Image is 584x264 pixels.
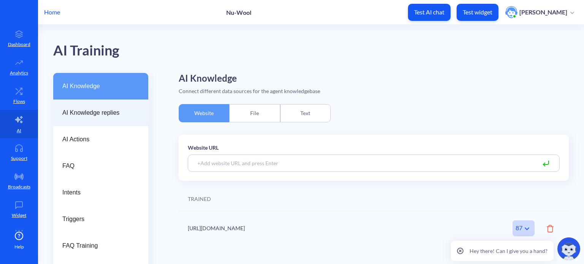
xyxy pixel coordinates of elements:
p: Flows [13,98,25,105]
span: AI Knowledge [62,82,133,91]
span: Intents [62,188,133,197]
p: Broadcasts [8,183,30,190]
img: user photo [505,6,517,18]
div: File [229,104,280,122]
button: Test AI chat [408,4,451,21]
img: copilot-icon.svg [557,237,580,260]
a: AI Knowledge replies [53,100,148,126]
p: Support [11,155,27,162]
a: FAQ Training [53,232,148,259]
input: +Add website URL and press Enter [188,155,560,172]
div: Text [280,104,331,122]
div: [URL][DOMAIN_NAME] [188,224,478,232]
p: Widget [12,212,26,219]
p: Analytics [10,70,28,76]
span: Help [14,243,24,250]
button: user photo[PERSON_NAME] [501,5,578,19]
p: Dashboard [8,41,30,48]
div: AI Training [53,40,119,62]
p: Home [44,8,60,17]
p: Hey there! Can I give you a hand? [470,247,547,255]
span: AI Knowledge replies [62,108,133,117]
a: Intents [53,179,148,206]
p: Test widget [463,8,492,16]
p: Test AI chat [414,8,444,16]
div: Website [179,104,229,122]
div: TRAINED [188,195,211,203]
p: Nu-Wool [226,9,251,16]
span: AI Actions [62,135,133,144]
a: FAQ [53,153,148,179]
p: [PERSON_NAME] [519,8,567,16]
a: AI Actions [53,126,148,153]
h2: AI Knowledge [179,73,569,84]
button: Test widget [457,4,498,21]
span: FAQ [62,161,133,171]
p: AI [17,127,21,134]
div: Connect different data sources for the agent knowledgebase [179,87,569,95]
div: 87 [513,220,535,236]
span: FAQ Training [62,241,133,250]
a: AI Knowledge [53,73,148,100]
span: Triggers [62,215,133,224]
a: Triggers [53,206,148,232]
p: Website URL [188,144,560,152]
